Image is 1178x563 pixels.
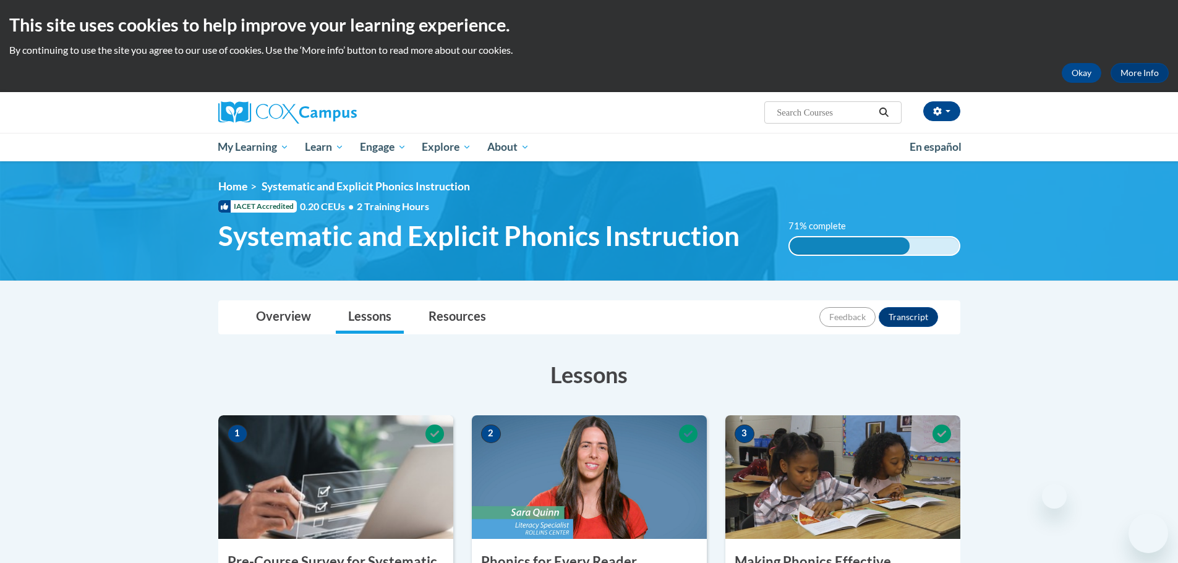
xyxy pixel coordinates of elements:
img: Course Image [218,415,453,539]
h2: This site uses cookies to help improve your learning experience. [9,12,1169,37]
a: About [479,133,537,161]
span: • [348,200,354,212]
a: Cox Campus [218,101,453,124]
span: En español [910,140,962,153]
span: About [487,140,529,155]
a: Learn [297,133,352,161]
h3: Lessons [218,359,960,390]
img: Course Image [725,415,960,539]
span: Explore [422,140,471,155]
a: En español [902,134,970,160]
button: Feedback [819,307,876,327]
span: 2 [481,425,501,443]
span: 3 [735,425,754,443]
span: Systematic and Explicit Phonics Instruction [218,219,740,252]
p: By continuing to use the site you agree to our use of cookies. Use the ‘More info’ button to read... [9,43,1169,57]
span: Systematic and Explicit Phonics Instruction [262,180,470,193]
a: Lessons [336,301,404,334]
span: IACET Accredited [218,200,297,213]
input: Search Courses [775,105,874,120]
button: Account Settings [923,101,960,121]
div: Main menu [200,133,979,161]
a: Explore [414,133,479,161]
span: Engage [360,140,406,155]
a: Home [218,180,247,193]
iframe: Close message [1042,484,1067,509]
div: 71% complete [790,237,910,255]
a: More Info [1111,63,1169,83]
iframe: Button to launch messaging window [1129,514,1168,553]
span: My Learning [218,140,289,155]
button: Transcript [879,307,938,327]
button: Okay [1062,63,1101,83]
label: 71% complete [788,219,860,233]
a: Engage [352,133,414,161]
a: Overview [244,301,323,334]
span: 1 [228,425,247,443]
span: Learn [305,140,344,155]
span: 0.20 CEUs [300,200,357,213]
img: Course Image [472,415,707,539]
button: Search [874,105,893,120]
img: Cox Campus [218,101,357,124]
span: 2 Training Hours [357,200,429,212]
a: Resources [416,301,498,334]
a: My Learning [210,133,297,161]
